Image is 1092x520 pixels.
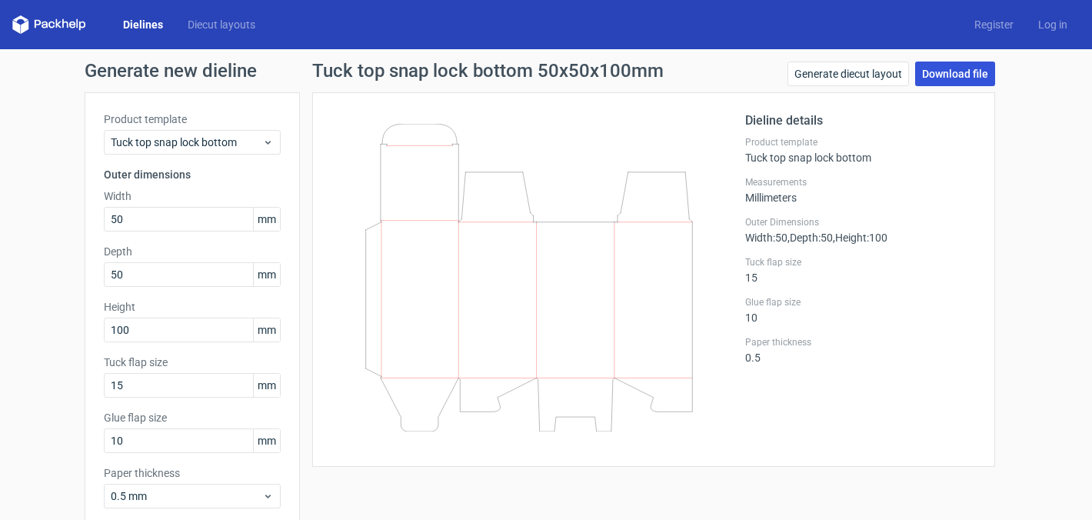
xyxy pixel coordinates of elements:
[104,355,281,370] label: Tuck flap size
[745,296,976,324] div: 10
[104,112,281,127] label: Product template
[111,135,262,150] span: Tuck top snap lock bottom
[253,429,280,452] span: mm
[253,263,280,286] span: mm
[104,299,281,315] label: Height
[745,136,976,148] label: Product template
[745,256,976,284] div: 15
[253,374,280,397] span: mm
[104,244,281,259] label: Depth
[312,62,664,80] h1: Tuck top snap lock bottom 50x50x100mm
[104,167,281,182] h3: Outer dimensions
[745,336,976,348] label: Paper thickness
[745,136,976,164] div: Tuck top snap lock bottom
[745,176,976,188] label: Measurements
[745,176,976,204] div: Millimeters
[833,232,887,244] span: , Height : 100
[111,488,262,504] span: 0.5 mm
[915,62,995,86] a: Download file
[745,296,976,308] label: Glue flap size
[104,410,281,425] label: Glue flap size
[745,256,976,268] label: Tuck flap size
[962,17,1026,32] a: Register
[111,17,175,32] a: Dielines
[787,62,909,86] a: Generate diecut layout
[745,336,976,364] div: 0.5
[104,188,281,204] label: Width
[175,17,268,32] a: Diecut layouts
[745,232,787,244] span: Width : 50
[787,232,833,244] span: , Depth : 50
[85,62,1007,80] h1: Generate new dieline
[253,208,280,231] span: mm
[253,318,280,342] span: mm
[104,465,281,481] label: Paper thickness
[1026,17,1080,32] a: Log in
[745,112,976,130] h2: Dieline details
[745,216,976,228] label: Outer Dimensions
